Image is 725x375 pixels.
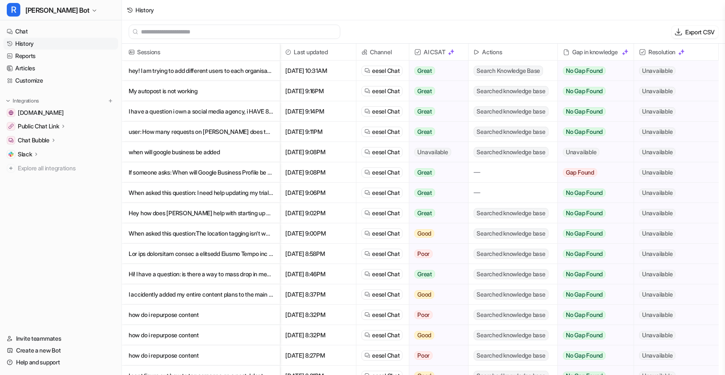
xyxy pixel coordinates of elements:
span: No Gap Found [563,67,606,75]
span: Searched knowledge base [474,127,548,137]
span: Searched knowledge base [474,249,548,259]
img: eeselChat [364,108,370,114]
span: eesel Chat [372,189,400,197]
img: eeselChat [364,149,370,155]
span: No Gap Found [563,189,606,197]
span: eesel Chat [372,250,400,258]
p: Chat Bubble [18,136,50,144]
span: eesel Chat [372,107,400,116]
span: Great [414,168,435,177]
button: No Gap Found [558,61,627,81]
span: AI CSAT [413,44,465,61]
span: Searched knowledge base [474,289,548,300]
span: No Gap Found [563,290,606,299]
span: Unavailable [639,290,675,299]
button: No Gap Found [558,203,627,223]
button: No Gap Found [558,264,627,284]
span: Unavailable [639,311,675,319]
span: eesel Chat [372,311,400,319]
button: No Gap Found [558,81,627,101]
img: eeselChat [364,88,370,94]
span: Good [414,229,434,238]
img: eeselChat [364,231,370,236]
p: Lor ips dolorsitam consec a elitsedd Eiusmo Tempo inc utla etdolo—Magna aliqua enimadmin Veniam Q... [129,244,273,264]
img: getrella.com [8,110,14,115]
p: Hey how does [PERSON_NAME] help with starting up a new client [129,203,273,223]
span: Searched knowledge base [474,147,548,157]
p: how do i repurpose content [129,305,273,325]
span: eesel Chat [372,168,400,177]
button: Good [409,325,463,345]
span: Great [414,128,435,136]
span: Unavailable [639,351,675,360]
span: Great [414,87,435,95]
span: Great [414,107,435,116]
span: Unavailable [639,189,675,197]
img: explore all integrations [7,164,15,172]
button: No Gap Found [558,284,627,305]
span: [DATE] 9:08PM [284,162,353,183]
p: Integrations [13,97,39,104]
span: Searched knowledge base [474,208,548,218]
p: When asked this question:The location tagging isn't working on my posts - it's coming up as no lo... [129,223,273,244]
span: Search Knowledge Base [474,66,543,76]
a: eesel Chat [364,250,400,258]
a: eesel Chat [364,107,400,116]
span: eesel Chat [372,270,400,278]
button: No Gap Found [558,345,627,366]
span: No Gap Found [563,331,606,339]
span: eesel Chat [372,87,400,95]
a: Customize [3,75,118,86]
button: No Gap Found [558,101,627,122]
a: eesel Chat [364,331,400,339]
img: eeselChat [364,68,370,74]
img: eeselChat [364,353,370,358]
span: Unavailable [639,250,675,258]
span: No Gap Found [563,250,606,258]
img: eeselChat [364,312,370,318]
span: Poor [414,311,433,319]
p: hey! I am trying to add different users to each organisation so my clients can s [129,61,273,81]
span: Resolution [637,44,715,61]
a: Invite teammates [3,333,118,344]
span: No Gap Found [563,128,606,136]
a: getrella.com[DOMAIN_NAME] [3,107,118,119]
span: Searched knowledge base [474,228,548,239]
button: Great [409,162,463,183]
button: Great [409,81,463,101]
a: eesel Chat [364,67,400,75]
span: Searched knowledge base [474,310,548,320]
span: [DATE] 8:27PM [284,345,353,366]
a: eesel Chat [364,209,400,217]
span: R [7,3,20,17]
p: when will google business be added [129,142,273,162]
p: I have a question i own a social media agency, i HAVE 8 clients and i need each client to be able... [129,101,273,122]
span: [DATE] 8:32PM [284,305,353,325]
button: Poor [409,244,463,264]
span: Searched knowledge base [474,269,548,279]
p: how do i repurpose content [129,325,273,345]
span: eesel Chat [372,351,400,360]
span: Unavailable [639,209,675,217]
span: eesel Chat [372,128,400,136]
span: Searched knowledge base [474,330,548,340]
span: Good [414,331,434,339]
button: No Gap Found [558,305,627,325]
button: Great [409,264,463,284]
div: Gap in knowledge [561,44,630,61]
a: eesel Chat [364,168,400,177]
span: Channel [360,44,405,61]
a: eesel Chat [364,270,400,278]
span: Unavailable [639,148,675,156]
button: Great [409,122,463,142]
img: Chat Bubble [8,138,14,143]
span: [PERSON_NAME] Bot [25,4,89,16]
a: Chat [3,25,118,37]
span: Poor [414,351,433,360]
span: [DOMAIN_NAME] [18,108,63,117]
span: [DATE] 9:11PM [284,122,353,142]
p: Export CSV [685,28,715,36]
span: Unavailable [639,331,675,339]
a: Reports [3,50,118,62]
span: [DATE] 9:02PM [284,203,353,223]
